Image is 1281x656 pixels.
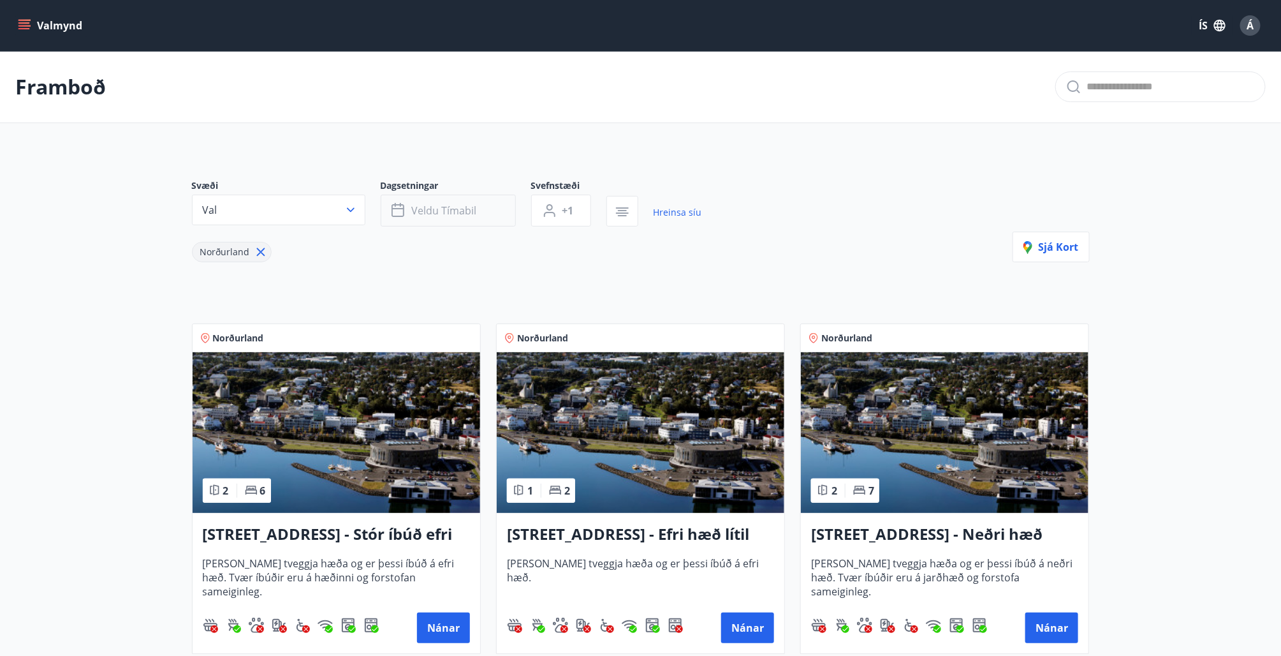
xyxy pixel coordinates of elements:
[645,618,660,633] div: Þvottavél
[507,556,774,599] span: [PERSON_NAME] tveggja hæða og er þessi íbúð á efri hæð.
[1025,613,1078,643] button: Nánar
[821,332,872,345] span: Norðurland
[880,618,895,633] img: nH7E6Gw2rvWFb8XaSdRp44dhkQaj4PJkOoRYItBQ.svg
[15,73,106,101] p: Framboð
[249,618,264,633] div: Gæludýr
[260,484,266,498] span: 6
[340,618,356,633] div: Þvottavél
[553,618,568,633] div: Gæludýr
[15,14,87,37] button: menu
[295,618,310,633] div: Aðgengi fyrir hjólastól
[249,618,264,633] img: pxcaIm5dSOV3FS4whs1soiYWTwFQvksT25a9J10C.svg
[272,618,287,633] div: Hleðslustöð fyrir rafbíla
[721,613,774,643] button: Nánar
[381,179,531,195] span: Dagsetningar
[531,195,591,227] button: +1
[226,618,241,633] div: Gasgrill
[527,484,533,498] span: 1
[880,618,895,633] div: Hleðslustöð fyrir rafbíla
[1247,19,1254,33] span: Á
[857,618,872,633] img: pxcaIm5dSOV3FS4whs1soiYWTwFQvksT25a9J10C.svg
[272,618,287,633] img: nH7E6Gw2rvWFb8XaSdRp44dhkQaj4PJkOoRYItBQ.svg
[200,246,250,258] span: Norðurland
[203,203,217,217] span: Val
[381,195,516,227] button: Veldu tímabil
[576,618,591,633] img: nH7E6Gw2rvWFb8XaSdRp44dhkQaj4PJkOoRYItBQ.svg
[903,618,918,633] img: 8IYIKVZQyRlUC6HQIIUSdjpPGRncJsz2RzLgWvp4.svg
[412,204,477,218] span: Veldu tímabil
[834,618,849,633] div: Gasgrill
[193,352,480,513] img: Paella dish
[599,618,614,633] img: 8IYIKVZQyRlUC6HQIIUSdjpPGRncJsz2RzLgWvp4.svg
[926,618,941,633] div: Þráðlaust net
[318,618,333,633] img: HJRyFFsYp6qjeUYhR4dAD8CaCEsnIFYZ05miwXoh.svg
[857,618,872,633] div: Gæludýr
[949,618,964,633] img: Dl16BY4EX9PAW649lg1C3oBuIaAsR6QVDQBO2cTm.svg
[562,204,574,218] span: +1
[203,523,470,546] h3: [STREET_ADDRESS] - Stór íbúð efri hæð íbúð 1
[811,523,1078,546] h3: [STREET_ADDRESS] - Neðri hæð íbúð 3
[531,179,606,195] span: Svefnstæði
[949,618,964,633] div: Þvottavél
[192,179,381,195] span: Svæði
[507,523,774,546] h3: [STREET_ADDRESS] - Efri hæð lítil íbúð 2
[599,618,614,633] div: Aðgengi fyrir hjólastól
[507,618,522,633] div: Heitur pottur
[801,352,1088,513] img: Paella dish
[811,618,826,633] img: h89QDIuHlAdpqTriuIvuEWkTH976fOgBEOOeu1mi.svg
[576,618,591,633] div: Hleðslustöð fyrir rafbíla
[203,618,218,633] div: Heitur pottur
[213,332,264,345] span: Norðurland
[340,618,356,633] img: Dl16BY4EX9PAW649lg1C3oBuIaAsR6QVDQBO2cTm.svg
[192,195,365,225] button: Val
[203,618,218,633] img: h89QDIuHlAdpqTriuIvuEWkTH976fOgBEOOeu1mi.svg
[972,618,987,633] div: Uppþvottavél
[645,618,660,633] img: Dl16BY4EX9PAW649lg1C3oBuIaAsR6QVDQBO2cTm.svg
[203,556,470,599] span: [PERSON_NAME] tveggja hæða og er þessi íbúð á efri hæð. Tvær íbúðir eru á hæðinni og forstofan sa...
[530,618,545,633] img: ZXjrS3QKesehq6nQAPjaRuRTI364z8ohTALB4wBr.svg
[834,618,849,633] img: ZXjrS3QKesehq6nQAPjaRuRTI364z8ohTALB4wBr.svg
[517,332,568,345] span: Norðurland
[654,198,702,227] a: Hreinsa síu
[668,618,683,633] img: 7hj2GulIrg6h11dFIpsIzg8Ak2vZaScVwTihwv8g.svg
[363,618,379,633] img: 7hj2GulIrg6h11dFIpsIzg8Ak2vZaScVwTihwv8g.svg
[497,352,784,513] img: Paella dish
[1235,10,1266,41] button: Á
[192,242,272,262] div: Norðurland
[972,618,987,633] img: 7hj2GulIrg6h11dFIpsIzg8Ak2vZaScVwTihwv8g.svg
[223,484,229,498] span: 2
[507,618,522,633] img: h89QDIuHlAdpqTriuIvuEWkTH976fOgBEOOeu1mi.svg
[926,618,941,633] img: HJRyFFsYp6qjeUYhR4dAD8CaCEsnIFYZ05miwXoh.svg
[553,618,568,633] img: pxcaIm5dSOV3FS4whs1soiYWTwFQvksT25a9J10C.svg
[1013,232,1090,262] button: Sjá kort
[417,613,470,643] button: Nánar
[868,484,874,498] span: 7
[903,618,918,633] div: Aðgengi fyrir hjólastól
[363,618,379,633] div: Uppþvottavél
[831,484,837,498] span: 2
[530,618,545,633] div: Gasgrill
[295,618,310,633] img: 8IYIKVZQyRlUC6HQIIUSdjpPGRncJsz2RzLgWvp4.svg
[226,618,241,633] img: ZXjrS3QKesehq6nQAPjaRuRTI364z8ohTALB4wBr.svg
[811,618,826,633] div: Heitur pottur
[1192,14,1233,37] button: ÍS
[622,618,637,633] div: Þráðlaust net
[668,618,683,633] div: Uppþvottavél
[1023,240,1079,254] span: Sjá kort
[622,618,637,633] img: HJRyFFsYp6qjeUYhR4dAD8CaCEsnIFYZ05miwXoh.svg
[318,618,333,633] div: Þráðlaust net
[811,556,1078,599] span: [PERSON_NAME] tveggja hæða og er þessi íbúð á neðri hæð. Tvær íbúðir eru á jarðhæð og forstofa sa...
[564,484,570,498] span: 2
